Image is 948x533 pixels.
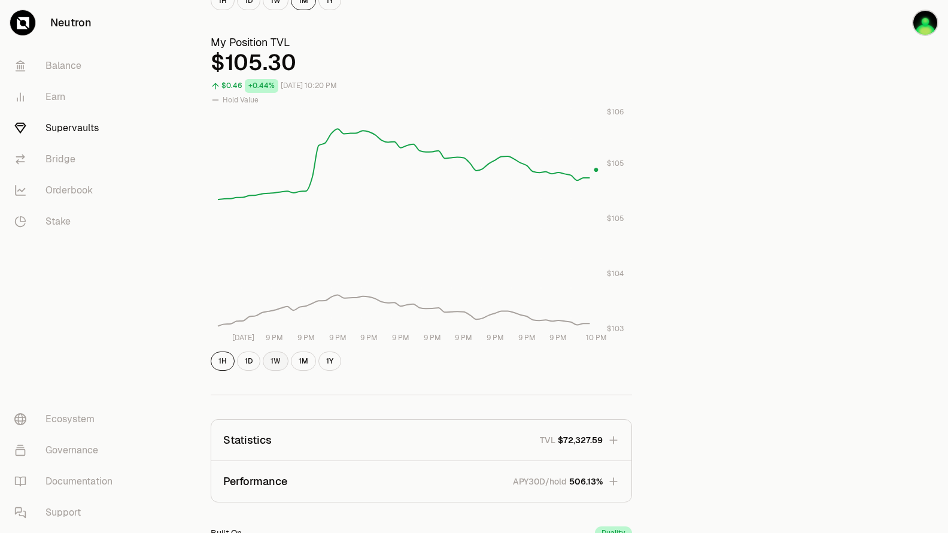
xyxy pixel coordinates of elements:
[211,51,632,75] div: $105.30
[5,497,129,528] a: Support
[5,435,129,466] a: Governance
[237,352,260,371] button: 1D
[5,81,129,113] a: Earn
[513,476,567,487] p: APY30D/hold
[211,461,631,502] button: PerformanceAPY30D/hold506.13%
[607,159,624,168] tspan: $105
[281,79,337,93] div: [DATE] 10:20 PM
[518,333,536,343] tspan: 9 PM
[607,324,624,334] tspan: $103
[223,432,272,449] p: Statistics
[211,34,632,51] h3: My Position TVL
[586,333,607,343] tspan: 10 PM
[549,333,567,343] tspan: 9 PM
[5,113,129,144] a: Supervaults
[5,144,129,175] a: Bridge
[297,333,315,343] tspan: 9 PM
[266,333,283,343] tspan: 9 PM
[607,269,624,278] tspan: $104
[211,352,235,371] button: 1H
[291,352,316,371] button: 1M
[5,404,129,435] a: Ecosystem
[540,434,555,446] p: TVL
[232,333,254,343] tspan: [DATE]
[912,10,938,36] img: flarnrules
[424,333,441,343] tspan: 9 PM
[223,95,259,105] span: Hold Value
[392,333,409,343] tspan: 9 PM
[455,333,472,343] tspan: 9 PM
[221,79,242,93] div: $0.46
[263,352,288,371] button: 1W
[223,473,287,490] p: Performance
[318,352,341,371] button: 1Y
[5,206,129,237] a: Stake
[487,333,504,343] tspan: 9 PM
[211,420,631,461] button: StatisticsTVL$72,327.59
[329,333,347,343] tspan: 9 PM
[245,79,278,93] div: +0.44%
[5,175,129,206] a: Orderbook
[607,107,624,117] tspan: $106
[5,466,129,497] a: Documentation
[558,434,603,446] span: $72,327.59
[607,214,624,223] tspan: $105
[569,476,603,487] span: 506.13%
[360,333,378,343] tspan: 9 PM
[5,50,129,81] a: Balance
